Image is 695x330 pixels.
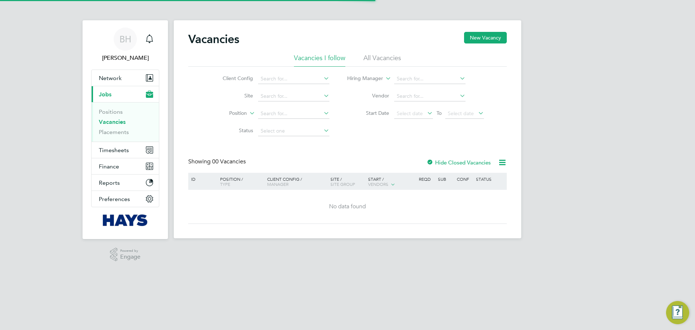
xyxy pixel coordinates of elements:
a: BH[PERSON_NAME] [91,28,159,62]
span: BH [119,34,131,44]
label: Position [205,110,247,117]
button: Reports [92,175,159,191]
span: Network [99,75,122,82]
button: Jobs [92,86,159,102]
span: Jobs [99,91,111,98]
div: Client Config / [265,173,329,190]
nav: Main navigation [83,20,168,239]
div: Site / [329,173,367,190]
input: Search for... [258,109,329,119]
button: Finance [92,158,159,174]
input: Search for... [394,74,466,84]
label: Start Date [347,110,389,116]
h2: Vacancies [188,32,239,46]
input: Search for... [394,91,466,101]
label: Site [211,92,253,99]
label: Vendor [347,92,389,99]
span: Engage [120,254,140,260]
label: Status [211,127,253,134]
div: No data found [189,203,506,210]
a: Placements [99,129,129,135]
a: Vacancies [99,118,126,125]
button: Preferences [92,191,159,207]
li: All Vacancies [363,54,401,67]
span: Powered by [120,248,140,254]
label: Hiring Manager [341,75,383,82]
a: Go to home page [91,214,159,226]
span: Select date [397,110,423,117]
span: Type [220,181,230,187]
a: Powered byEngage [110,248,141,262]
span: To [434,108,444,118]
a: Positions [99,108,123,115]
label: Client Config [211,75,253,82]
button: Timesheets [92,142,159,158]
span: Select date [448,110,474,117]
span: Vendors [368,181,388,187]
button: Network [92,70,159,86]
span: Timesheets [99,147,129,154]
span: Preferences [99,196,130,202]
span: Manager [267,181,288,187]
div: Conf [455,173,474,185]
span: 00 Vacancies [212,158,246,165]
input: Search for... [258,91,329,101]
div: Status [474,173,506,185]
span: Site Group [330,181,355,187]
input: Search for... [258,74,329,84]
div: Showing [188,158,247,166]
span: Finance [99,163,119,170]
div: Sub [436,173,455,185]
div: ID [189,173,215,185]
button: Engage Resource Center [666,301,689,324]
input: Select one [258,126,329,136]
span: Reports [99,179,120,186]
div: Reqd [417,173,436,185]
label: Hide Closed Vacancies [426,159,491,166]
li: Vacancies I follow [294,54,345,67]
div: Jobs [92,102,159,142]
span: Brook Hyndman [91,54,159,62]
button: New Vacancy [464,32,507,43]
div: Position / [215,173,265,190]
div: Start / [366,173,417,191]
img: hays-logo-retina.png [103,214,148,226]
